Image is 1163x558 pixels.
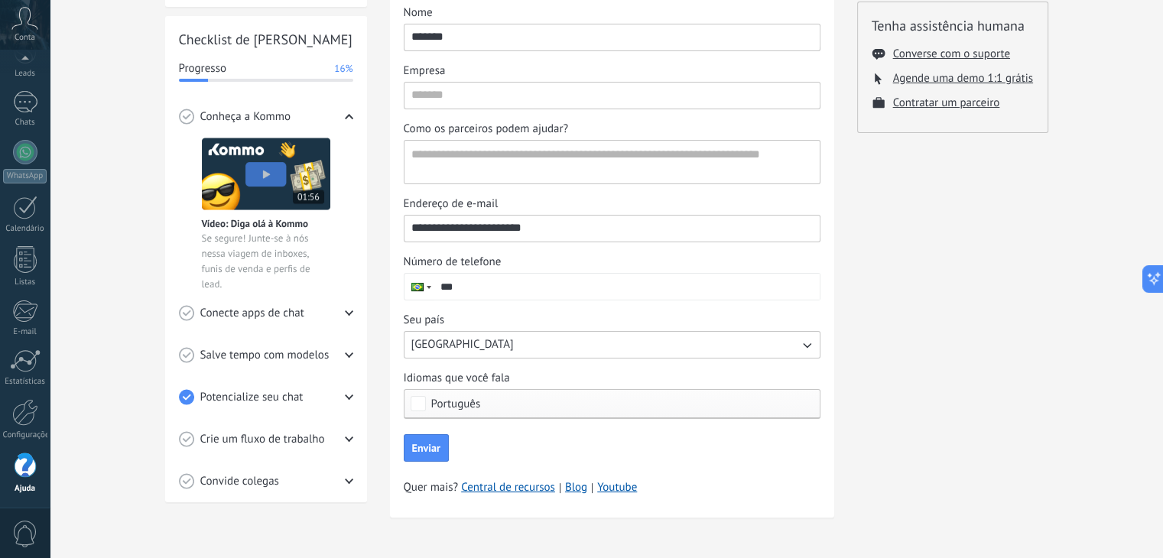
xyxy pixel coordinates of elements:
button: Agende uma demo 1:1 grátis [893,71,1033,86]
a: Blog [565,480,587,495]
span: Potencialize seu chat [200,390,304,405]
div: Chats [3,118,47,128]
span: Número de telefone [404,255,502,270]
input: Empresa [404,83,820,107]
button: Converse com o suporte [893,47,1010,61]
span: Idiomas que você fala [404,371,510,386]
span: Quer mais? [404,480,638,495]
span: Se segure! Junte-se à nós nessa viagem de inboxes, funis de venda e perfis de lead. [202,231,330,292]
div: Listas [3,277,47,287]
button: Seu país [404,331,820,358]
span: Convide colegas [200,474,279,489]
span: Enviar [412,443,440,453]
span: Conecte apps de chat [200,306,304,321]
span: Endereço de e-mail [404,196,499,212]
div: Leads [3,69,47,79]
span: Conta [15,33,35,43]
span: Crie um fluxo de trabalho [200,432,325,447]
h2: Tenha assistência humana [872,16,1034,35]
span: Vídeo: Diga olá à Kommo [202,217,308,230]
span: Empresa [404,63,446,79]
input: Nome [404,24,820,49]
div: WhatsApp [3,169,47,183]
span: 16% [334,61,352,76]
span: Como os parceiros podem ajudar? [404,122,569,137]
div: E-mail [3,327,47,337]
input: Número de telefone [434,274,820,300]
img: Meet video [202,138,330,210]
a: Youtube [597,480,637,495]
span: Português [431,398,481,410]
span: Progresso [179,61,226,76]
span: Nome [404,5,433,21]
textarea: Como os parceiros podem ajudar? [404,141,817,183]
span: Seu país [404,313,445,328]
button: Enviar [404,434,449,462]
div: Calendário [3,224,47,234]
input: Endereço de e-mail [404,216,820,240]
div: Estatísticas [3,377,47,387]
span: Conheça a Kommo [200,109,291,125]
div: Brazil: + 55 [404,274,434,300]
span: Salve tempo com modelos [200,348,330,363]
div: Configurações [3,430,47,440]
button: Contratar um parceiro [893,96,1000,110]
h2: Checklist de [PERSON_NAME] [179,30,353,49]
span: [GEOGRAPHIC_DATA] [411,337,514,352]
div: Ajuda [3,484,47,494]
a: Central de recursos [461,480,555,495]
